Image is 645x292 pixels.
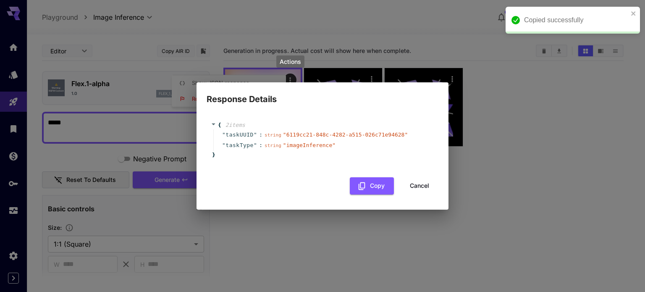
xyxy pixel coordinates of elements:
[225,141,254,150] span: taskType
[254,142,257,148] span: "
[225,122,245,128] span: 2 item s
[524,15,628,25] div: Copied successfully
[259,131,262,139] span: :
[254,132,257,138] span: "
[265,132,281,138] span: string
[631,10,637,17] button: close
[283,142,336,148] span: " imageInference "
[276,55,304,68] div: Actions
[222,142,225,148] span: "
[401,177,438,195] button: Cancel
[197,82,448,106] h2: Response Details
[222,132,225,138] span: "
[259,141,262,150] span: :
[283,132,408,138] span: " 6119cc21-848c-4282-a515-026c71e94628 "
[218,121,221,129] span: {
[211,151,215,159] span: }
[350,177,394,195] button: Copy
[265,143,281,148] span: string
[225,131,254,139] span: taskUUID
